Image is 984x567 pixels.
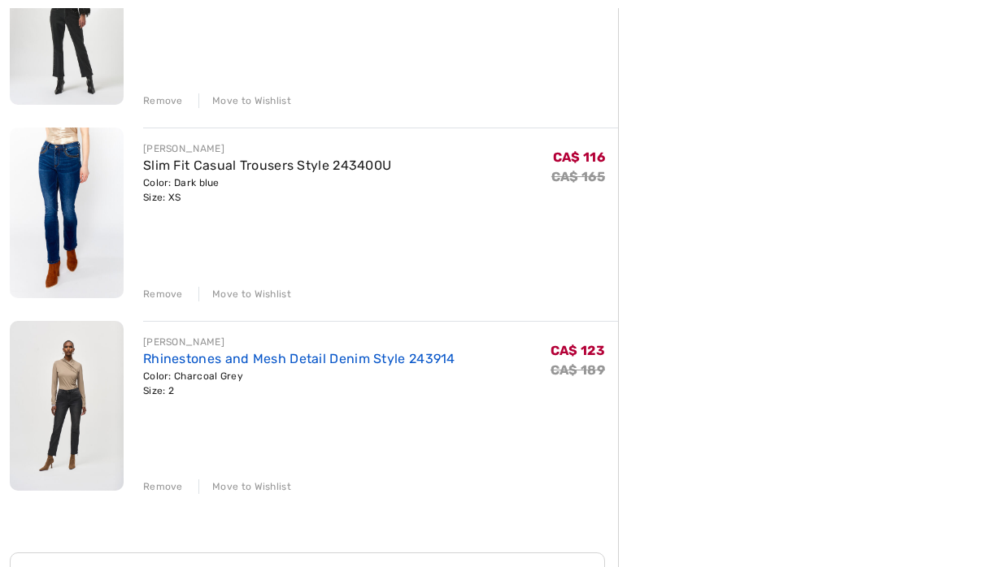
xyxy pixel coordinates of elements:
[551,169,605,184] s: CA$ 165
[143,335,455,349] div: [PERSON_NAME]
[551,362,605,378] s: CA$ 189
[10,321,124,491] img: Rhinestones and Mesh Detail Denim Style 243914
[143,479,183,494] div: Remove
[143,141,391,156] div: [PERSON_NAME]
[198,287,291,301] div: Move to Wishlist
[143,369,455,398] div: Color: Charcoal Grey Size: 2
[10,128,124,298] img: Slim Fit Casual Trousers Style 243400U
[198,93,291,108] div: Move to Wishlist
[143,287,183,301] div: Remove
[198,479,291,494] div: Move to Wishlist
[143,158,391,173] a: Slim Fit Casual Trousers Style 243400U
[143,175,391,205] div: Color: Dark blue Size: XS
[143,351,455,366] a: Rhinestones and Mesh Detail Denim Style 243914
[553,149,605,165] span: CA$ 116
[551,343,605,358] span: CA$ 123
[143,93,183,108] div: Remove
